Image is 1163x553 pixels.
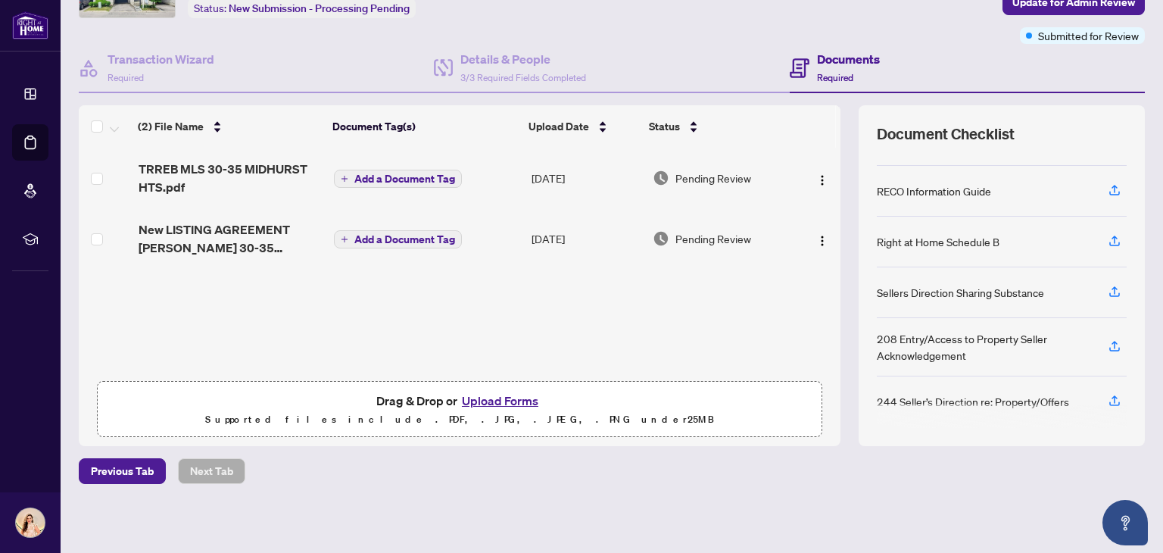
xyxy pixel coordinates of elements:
[675,230,751,247] span: Pending Review
[816,174,828,186] img: Logo
[91,459,154,483] span: Previous Tab
[341,175,348,183] span: plus
[457,391,543,411] button: Upload Forms
[334,230,462,249] button: Add a Document Tag
[139,220,323,257] span: New LISTING AGREEMENT [PERSON_NAME] 30-35 MIDHURST HTS.pdf
[139,160,323,196] span: TRREB MLS 30-35 MIDHURST HTS.pdf
[877,330,1090,364] div: 208 Entry/Access to Property Seller Acknowledgement
[79,458,166,484] button: Previous Tab
[229,2,410,15] span: New Submission - Processing Pending
[1038,27,1139,44] span: Submitted for Review
[138,118,204,135] span: (2) File Name
[460,72,586,83] span: 3/3 Required Fields Completed
[334,230,462,248] button: Add a Document Tag
[810,166,834,190] button: Logo
[354,173,455,184] span: Add a Document Tag
[877,183,991,199] div: RECO Information Guide
[525,208,647,269] td: [DATE]
[376,391,543,411] span: Drag & Drop or
[334,170,462,188] button: Add a Document Tag
[341,236,348,243] span: plus
[877,393,1069,410] div: 244 Seller’s Direction re: Property/Offers
[354,234,455,245] span: Add a Document Tag
[108,50,214,68] h4: Transaction Wizard
[326,105,522,148] th: Document Tag(s)
[16,508,45,537] img: Profile Icon
[460,50,586,68] h4: Details & People
[528,118,589,135] span: Upload Date
[817,72,853,83] span: Required
[334,169,462,189] button: Add a Document Tag
[12,11,48,39] img: logo
[877,284,1044,301] div: Sellers Direction Sharing Substance
[525,148,647,208] td: [DATE]
[107,411,812,429] p: Supported files include .PDF, .JPG, .JPEG, .PNG under 25 MB
[877,123,1015,145] span: Document Checklist
[810,227,834,251] button: Logo
[816,235,828,247] img: Logo
[132,105,326,148] th: (2) File Name
[877,233,999,250] div: Right at Home Schedule B
[653,230,669,247] img: Document Status
[653,170,669,186] img: Document Status
[675,170,751,186] span: Pending Review
[1102,500,1148,545] button: Open asap
[643,105,794,148] th: Status
[522,105,643,148] th: Upload Date
[649,118,680,135] span: Status
[108,72,144,83] span: Required
[817,50,880,68] h4: Documents
[98,382,822,438] span: Drag & Drop orUpload FormsSupported files include .PDF, .JPG, .JPEG, .PNG under25MB
[178,458,245,484] button: Next Tab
